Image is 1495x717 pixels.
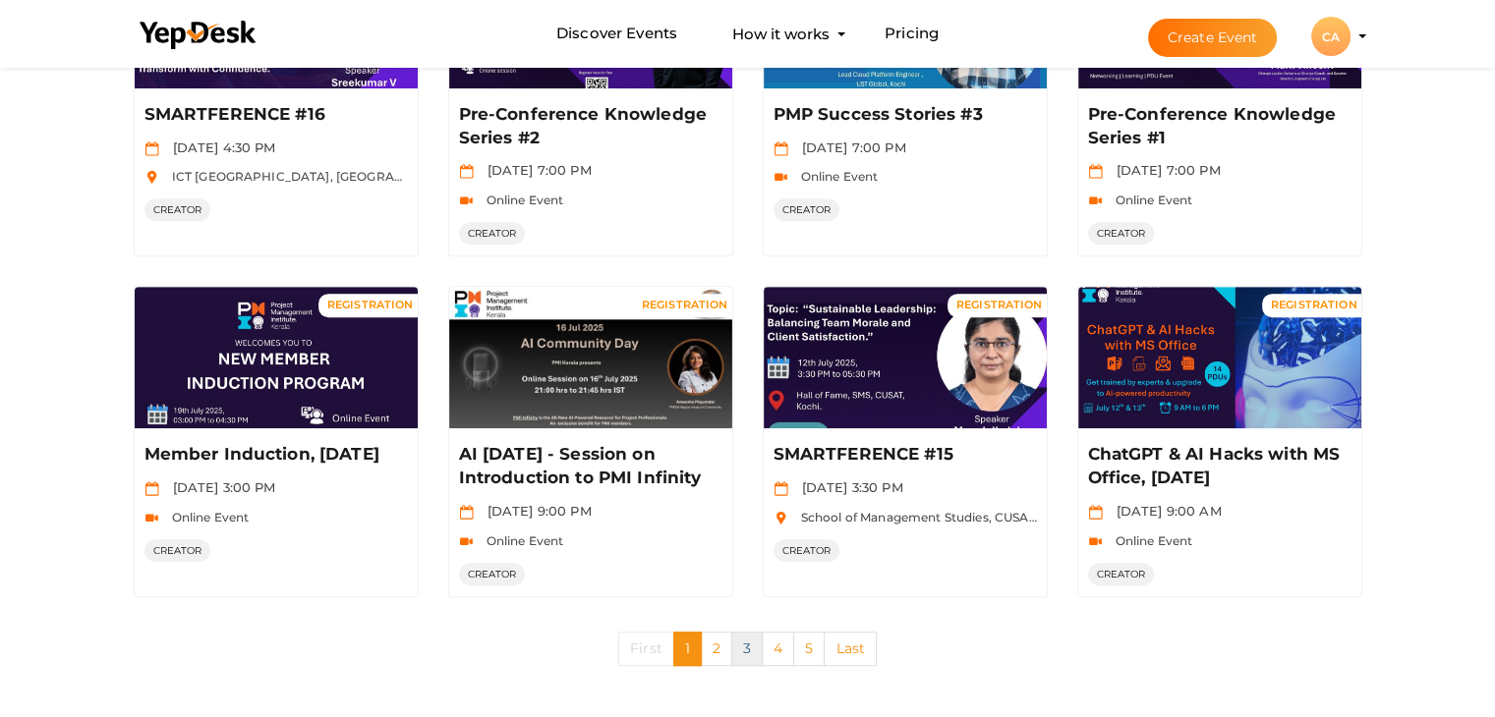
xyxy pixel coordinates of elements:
button: How it works [726,16,835,52]
a: Discover Events [556,16,677,52]
span: Online Event [162,510,250,524]
span: ICT [GEOGRAPHIC_DATA], [GEOGRAPHIC_DATA], [GEOGRAPHIC_DATA], [GEOGRAPHIC_DATA], [GEOGRAPHIC_DATA]... [162,169,1178,184]
span: Online Event [791,169,879,184]
span: Online Event [477,533,564,548]
img: calendar.svg [774,141,788,156]
p: SMARTFERENCE #15 [774,443,1032,467]
profile-pic: CA [1311,29,1351,44]
a: 3 [731,632,763,666]
span: [DATE] 3:30 PM [792,479,903,495]
span: CREATOR [774,198,840,221]
span: [DATE] 7:00 PM [792,139,906,155]
div: CA [1311,17,1351,56]
img: video-icon.svg [774,170,788,185]
span: CREATOR [1088,222,1155,245]
p: Pre-Conference Knowledge Series #2 [459,103,718,150]
span: Online Event [477,193,564,207]
a: Pricing [885,16,939,52]
span: Online Event [1106,193,1193,207]
img: video-icon.svg [144,511,159,525]
span: CREATOR [144,539,211,562]
img: location.svg [144,170,159,185]
img: calendar.svg [1088,505,1103,520]
p: ChatGPT & AI Hacks with MS Office, [DATE] [1088,443,1347,490]
img: calendar.svg [1088,164,1103,179]
span: [DATE] 7:00 PM [478,162,592,178]
span: CREATOR [144,198,211,221]
img: calendar.svg [144,481,159,496]
span: CREATOR [459,563,526,585]
p: Member Induction, [DATE] [144,443,403,467]
span: [DATE] 4:30 PM [163,139,276,155]
span: [DATE] 3:00 PM [163,479,276,495]
span: Online Event [1106,533,1193,548]
a: 1 [673,632,702,666]
span: [DATE] 9:00 AM [1107,503,1222,519]
a: 4 [762,632,794,666]
button: CA [1305,16,1356,57]
span: CREATOR [459,222,526,245]
p: SMARTFERENCE #16 [144,103,403,127]
button: Create Event [1148,19,1278,57]
a: 5 [793,632,825,666]
span: [DATE] 7:00 PM [1107,162,1221,178]
img: video-icon.svg [1088,193,1103,208]
img: calendar.svg [459,164,474,179]
span: CREATOR [1088,563,1155,585]
img: calendar.svg [144,141,159,156]
img: location.svg [774,511,788,525]
img: calendar.svg [774,481,788,496]
span: [DATE] 9:00 PM [478,503,592,519]
img: video-icon.svg [459,193,474,208]
p: PMP Success Stories #3 [774,103,1032,127]
a: First [618,632,674,666]
a: Last [824,632,877,666]
p: Pre-Conference Knowledge Series #1 [1088,103,1347,150]
a: 2 [701,632,732,666]
p: AI [DATE] - Session on Introduction to PMI Infinity [459,443,718,490]
span: CREATOR [774,539,840,562]
img: video-icon.svg [1088,534,1103,549]
img: video-icon.svg [459,534,474,549]
img: calendar.svg [459,505,474,520]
